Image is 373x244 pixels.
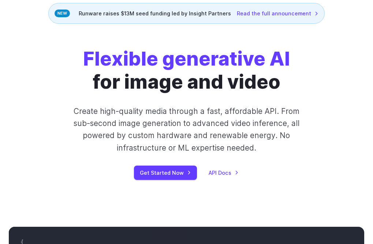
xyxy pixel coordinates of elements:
[83,47,290,70] strong: Flexible generative AI
[134,166,197,180] a: Get Started Now
[48,3,325,24] div: Runware raises $13M seed funding led by Insight Partners
[73,105,300,154] p: Create high-quality media through a fast, affordable API. From sub-second image generation to adv...
[237,9,318,18] a: Read the full announcement
[83,47,290,93] h1: for image and video
[209,169,239,177] a: API Docs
